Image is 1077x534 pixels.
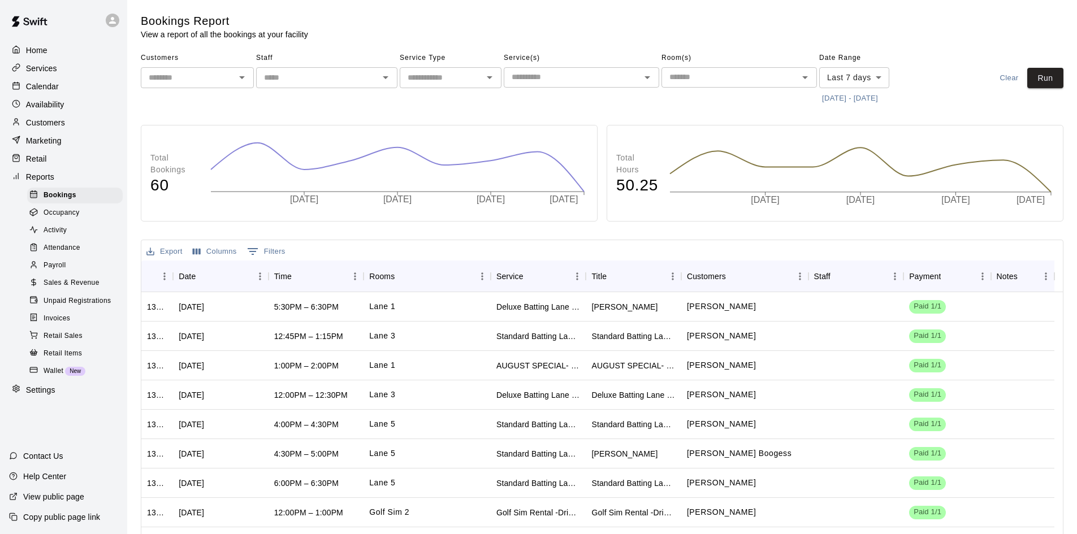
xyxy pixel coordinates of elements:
[44,260,66,271] span: Payroll
[190,243,240,261] button: Select columns
[274,301,339,312] div: 5:30PM – 6:30PM
[179,507,204,518] div: Thu, Aug 14, 2025
[819,90,881,107] button: [DATE] - [DATE]
[9,60,118,77] div: Services
[591,448,658,459] div: Brandon Boggess
[27,275,127,292] a: Sales & Revenue
[909,301,946,312] span: Paid 1/1
[27,327,127,345] a: Retail Sales
[147,360,167,371] div: 1311344
[27,240,123,256] div: Attendance
[196,268,211,284] button: Sort
[27,223,123,238] div: Activity
[179,419,204,430] div: Fri, Aug 15, 2025
[9,150,118,167] a: Retail
[274,507,343,518] div: 12:00PM – 1:00PM
[27,363,123,379] div: WalletNew
[9,114,118,131] a: Customers
[27,345,127,362] a: Retail Items
[290,194,318,204] tspan: [DATE]
[369,330,395,342] p: Lane 3
[65,368,85,374] span: New
[687,477,756,489] p: Birgilio Santana
[23,471,66,482] p: Help Center
[797,70,813,85] button: Open
[27,258,123,273] div: Payroll
[9,42,118,59] div: Home
[27,205,123,221] div: Occupancy
[551,194,579,204] tspan: [DATE]
[9,96,118,113] div: Availability
[726,268,742,284] button: Sort
[27,293,123,309] div: Unpaid Registrations
[378,70,393,85] button: Open
[661,49,817,67] span: Room(s)
[27,188,123,203] div: Bookings
[26,384,55,396] p: Settings
[27,310,127,327] a: Invoices
[147,389,167,401] div: 1311181
[819,67,889,88] div: Last 7 days
[607,268,622,284] button: Sort
[9,78,118,95] div: Calendar
[491,261,586,292] div: Service
[616,152,658,176] p: Total Hours
[27,292,127,310] a: Unpaid Registrations
[639,70,655,85] button: Open
[147,448,167,459] div: 1309823
[477,194,505,204] tspan: [DATE]
[26,153,47,164] p: Retail
[991,261,1054,292] div: Notes
[44,313,70,324] span: Invoices
[369,261,395,292] div: Rooms
[44,348,82,359] span: Retail Items
[814,261,831,292] div: Staff
[234,70,250,85] button: Open
[244,242,288,261] button: Show filters
[369,301,395,312] p: Lane 1
[687,448,791,459] p: Cooper Boogess
[687,418,756,430] p: Nicole Edelen
[26,99,64,110] p: Availability
[44,331,83,342] span: Retail Sales
[27,328,123,344] div: Retail Sales
[274,448,339,459] div: 4:30PM – 5:00PM
[274,261,292,292] div: Time
[909,360,946,371] span: Paid 1/1
[569,268,586,285] button: Menu
[496,389,581,401] div: Deluxe Batting Lane (Baseball)
[496,477,581,489] div: Standard Batting Lane (Softball or Baseball)
[1017,196,1045,205] tspan: [DATE]
[591,507,676,518] div: Golf Sim Rental -Driving Range Special- One Hour (1 Player)
[147,507,167,518] div: 1306277
[274,360,339,371] div: 1:00PM – 2:00PM
[269,261,364,292] div: Time
[395,268,410,284] button: Sort
[616,176,658,196] h4: 50.25
[369,418,395,430] p: Lane 5
[150,152,199,176] p: Total Bookings
[26,135,62,146] p: Marketing
[369,506,409,518] p: Golf Sim 2
[27,275,123,291] div: Sales & Revenue
[292,268,308,284] button: Sort
[147,268,163,284] button: Sort
[274,389,348,401] div: 12:00PM – 12:30PM
[1037,268,1054,285] button: Menu
[44,277,100,289] span: Sales & Revenue
[23,491,84,502] p: View public page
[23,450,63,462] p: Contact Us
[27,222,127,240] a: Activity
[591,261,607,292] div: Title
[27,257,127,275] a: Payroll
[27,346,123,362] div: Retail Items
[586,261,681,292] div: Title
[496,331,581,342] div: Standard Batting Lane (Softball or Baseball)
[9,381,118,398] div: Settings
[256,49,397,67] span: Staff
[974,268,991,285] button: Menu
[179,360,204,371] div: Fri, Aug 15, 2025
[179,301,204,312] div: Fri, Aug 15, 2025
